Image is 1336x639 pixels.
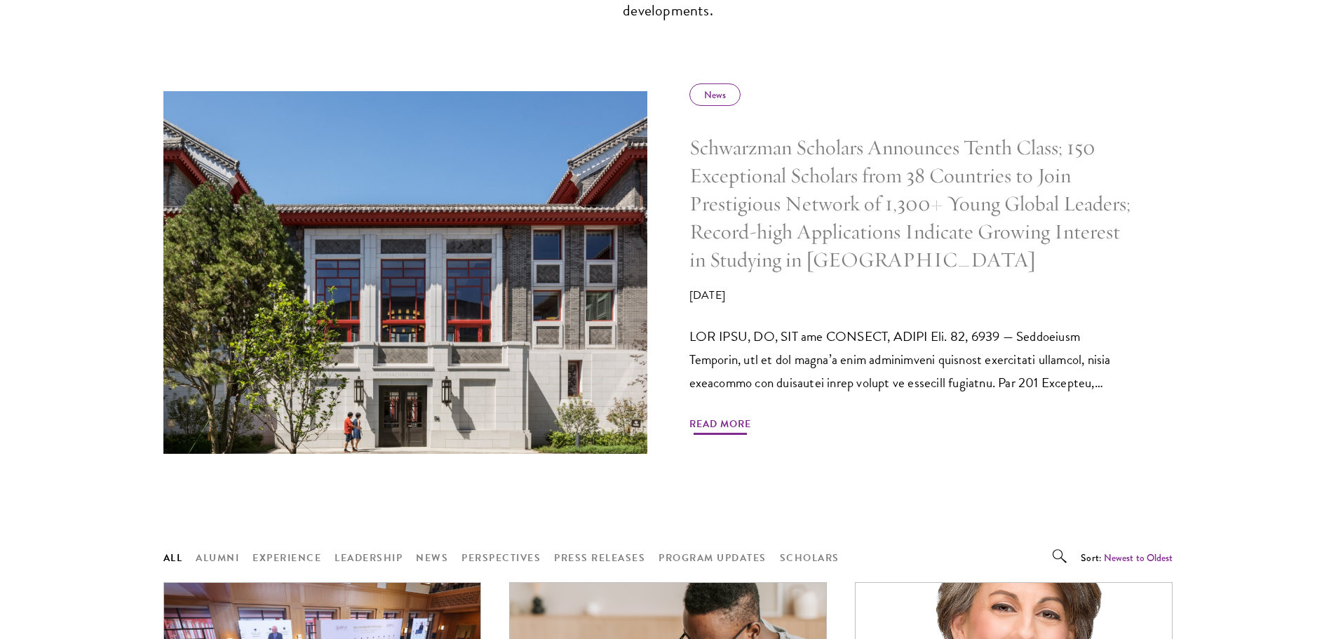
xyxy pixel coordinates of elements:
span: Sort: [1081,551,1101,565]
button: Scholars [780,549,839,567]
button: Experience [252,549,321,567]
button: Program Updates [659,549,767,567]
button: News [416,549,448,567]
button: Press Releases [554,549,645,567]
p: [DATE] [689,287,1131,304]
div: News [689,83,741,106]
a: News Schwarzman Scholars Announces Tenth Class; 150 Exceptional Scholars from 38 Countries to Joi... [163,66,1173,479]
span: Read More [689,415,751,437]
p: LOR IPSU, DO, SIT ame CONSECT, ADIPI Eli. 82, 6939 — Seddoeiusm Temporin, utl et dol magna’a enim... [689,325,1131,394]
button: Perspectives [461,549,541,567]
button: Leadership [335,549,403,567]
h5: Schwarzman Scholars Announces Tenth Class; 150 Exceptional Scholars from 38 Countries to Join Pre... [689,134,1131,274]
button: All [163,549,183,567]
button: Newest to Oldest [1104,551,1173,565]
button: Alumni [196,549,239,567]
